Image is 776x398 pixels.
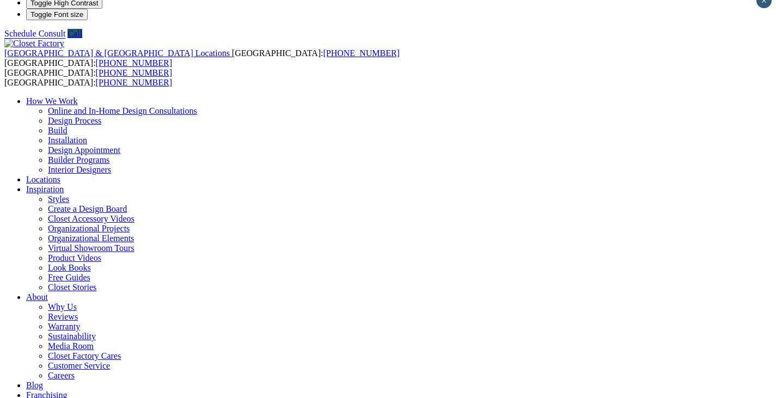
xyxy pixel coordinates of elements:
button: Toggle Font size [26,9,88,20]
span: [GEOGRAPHIC_DATA]: [GEOGRAPHIC_DATA]: [4,68,172,87]
a: Builder Programs [48,155,109,164]
a: Media Room [48,341,94,351]
a: Why Us [48,302,77,311]
a: Interior Designers [48,165,111,174]
a: Virtual Showroom Tours [48,243,135,253]
a: Online and In-Home Design Consultations [48,106,197,115]
a: Sustainability [48,332,96,341]
a: Call [68,29,82,38]
a: Design Process [48,116,101,125]
a: Build [48,126,68,135]
a: Customer Service [48,361,110,370]
a: [PHONE_NUMBER] [96,78,172,87]
a: Closet Stories [48,283,96,292]
a: Styles [48,194,69,204]
a: [GEOGRAPHIC_DATA] & [GEOGRAPHIC_DATA] Locations [4,48,232,58]
a: Look Books [48,263,91,272]
span: Toggle Font size [30,10,83,19]
a: Product Videos [48,253,101,262]
a: Warranty [48,322,80,331]
a: Free Guides [48,273,90,282]
a: Installation [48,136,87,145]
a: Closet Accessory Videos [48,214,135,223]
a: Locations [26,175,60,184]
a: Organizational Elements [48,234,134,243]
a: Create a Design Board [48,204,127,213]
a: [PHONE_NUMBER] [323,48,399,58]
a: Careers [48,371,75,380]
img: Closet Factory [4,39,64,48]
a: Design Appointment [48,145,120,155]
a: About [26,292,48,302]
a: Reviews [48,312,78,321]
a: Schedule Consult [4,29,65,38]
span: [GEOGRAPHIC_DATA] & [GEOGRAPHIC_DATA] Locations [4,48,230,58]
a: Organizational Projects [48,224,130,233]
a: Closet Factory Cares [48,351,121,360]
a: How We Work [26,96,78,106]
a: [PHONE_NUMBER] [96,68,172,77]
a: Blog [26,381,43,390]
span: [GEOGRAPHIC_DATA]: [GEOGRAPHIC_DATA]: [4,48,400,68]
a: Inspiration [26,185,64,194]
a: [PHONE_NUMBER] [96,58,172,68]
